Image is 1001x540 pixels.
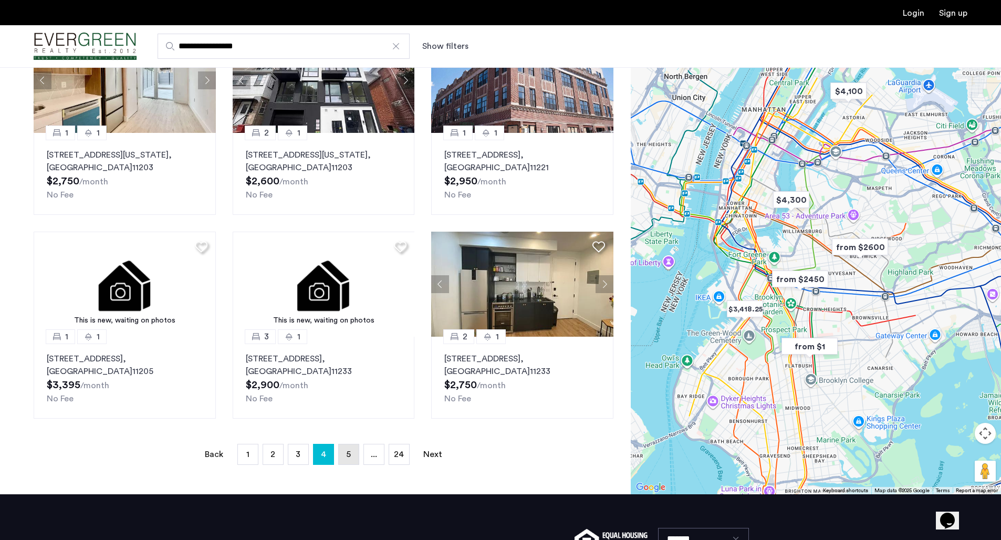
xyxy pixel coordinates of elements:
[204,444,225,464] a: Back
[34,133,216,215] a: 11[STREET_ADDRESS][US_STATE], [GEOGRAPHIC_DATA]11203No Fee
[444,191,471,199] span: No Fee
[233,232,415,337] a: This is new, waiting on photos
[444,352,600,378] p: [STREET_ADDRESS] 11233
[296,450,300,459] span: 3
[279,178,308,186] sub: /month
[233,133,415,215] a: 21[STREET_ADDRESS][US_STATE], [GEOGRAPHIC_DATA]11203No Fee
[769,188,814,212] div: $4,300
[394,450,404,459] span: 24
[431,232,613,337] img: 216_638612306020578037.jpeg
[431,28,613,133] img: 1998_638349064855186299.jpeg
[936,487,950,494] a: Terms (opens in new tab)
[297,127,300,139] span: 1
[97,127,100,139] span: 1
[321,446,326,463] span: 4
[826,79,871,103] div: $4,100
[233,337,415,419] a: 31[STREET_ADDRESS], [GEOGRAPHIC_DATA]11233No Fee
[956,487,998,494] a: Report a map error
[346,450,351,459] span: 5
[158,34,410,59] input: Apartment Search
[34,27,137,66] a: Cazamio Logo
[444,394,471,403] span: No Fee
[777,335,842,358] div: from $1
[444,149,600,174] p: [STREET_ADDRESS] 11221
[444,176,477,186] span: $2,950
[238,315,410,326] div: This is new, waiting on photos
[903,9,924,17] a: Login
[39,315,211,326] div: This is new, waiting on photos
[246,450,249,459] span: 1
[297,330,300,343] span: 1
[422,444,443,464] a: Next
[47,394,74,403] span: No Fee
[80,381,109,390] sub: /month
[34,71,51,89] button: Previous apartment
[246,191,273,199] span: No Fee
[246,394,273,403] span: No Fee
[246,176,279,186] span: $2,600
[975,461,996,482] button: Drag Pegman onto the map to open Street View
[431,275,449,293] button: Previous apartment
[444,380,477,390] span: $2,750
[246,352,402,378] p: [STREET_ADDRESS] 11233
[47,149,203,174] p: [STREET_ADDRESS][US_STATE] 11203
[264,330,269,343] span: 3
[496,330,499,343] span: 1
[47,380,80,390] span: $3,395
[874,488,930,493] span: Map data ©2025 Google
[34,232,216,337] a: This is new, waiting on photos
[823,487,868,494] button: Keyboard shortcuts
[47,191,74,199] span: No Fee
[723,297,767,321] div: $3,418.25
[233,232,415,337] img: 3.gif
[79,178,108,186] sub: /month
[431,337,613,419] a: 21[STREET_ADDRESS], [GEOGRAPHIC_DATA]11233No Fee
[246,380,279,390] span: $2,900
[47,352,203,378] p: [STREET_ADDRESS] 11205
[633,481,668,494] img: Google
[371,450,377,459] span: ...
[65,330,68,343] span: 1
[233,28,415,133] img: 2010_638520051329165663.jpeg
[270,450,275,459] span: 2
[233,71,251,89] button: Previous apartment
[34,337,216,419] a: 11[STREET_ADDRESS], [GEOGRAPHIC_DATA]11205No Fee
[47,176,79,186] span: $2,750
[65,127,68,139] span: 1
[264,127,269,139] span: 2
[397,71,414,89] button: Next apartment
[97,330,100,343] span: 1
[936,498,969,529] iframe: chat widget
[768,267,832,291] div: from $2450
[422,40,468,53] button: Show or hide filters
[494,127,497,139] span: 1
[975,423,996,444] button: Map camera controls
[34,232,216,337] img: 3.gif
[34,28,216,133] img: 218_638459510406584800.jpeg
[939,9,967,17] a: Registration
[477,381,506,390] sub: /month
[34,444,613,465] nav: Pagination
[198,71,216,89] button: Next apartment
[828,235,892,259] div: from $2600
[246,149,402,174] p: [STREET_ADDRESS][US_STATE] 11203
[34,27,137,66] img: logo
[431,133,613,215] a: 11[STREET_ADDRESS], [GEOGRAPHIC_DATA]11221No Fee
[477,178,506,186] sub: /month
[463,330,467,343] span: 2
[279,381,308,390] sub: /month
[596,275,613,293] button: Next apartment
[463,127,466,139] span: 1
[633,481,668,494] a: Open this area in Google Maps (opens a new window)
